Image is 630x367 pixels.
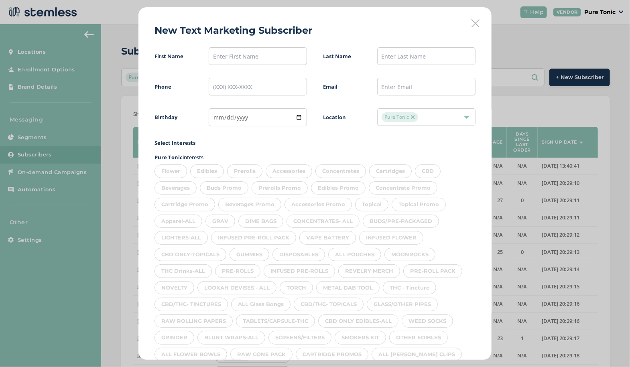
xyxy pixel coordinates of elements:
[372,348,462,361] div: ALL [PERSON_NAME] CLIPS
[318,314,398,328] div: CBD ONLY EDIBLES-ALL
[311,181,366,195] div: Edibles Promo
[154,23,312,38] h2: New Text Marketing Subscriber
[355,198,388,211] div: Topical
[363,215,439,228] div: BUDS/PRE-PACKAGED
[197,281,276,295] div: LOOKAH DEVISES - ALL
[200,181,248,195] div: Buds Promo
[590,328,630,367] iframe: Chat Widget
[190,164,224,178] div: Edibles
[227,164,262,178] div: Prerolls
[154,248,226,262] div: CBD ONLY-TOPICALS
[383,281,436,295] div: THC - Tincture
[231,298,291,311] div: ALL Glass Bongs
[205,215,235,228] div: GRAV
[359,231,423,245] div: INFUSED FLOWER
[154,53,199,61] label: First Name
[323,114,368,122] label: Location
[369,164,412,178] div: Cartridges
[328,248,381,262] div: ALL POUCHES
[154,164,187,178] div: Flower
[403,264,462,278] div: PRE-ROLL PACK
[268,331,331,345] div: SCREENS/FILTERS
[209,78,307,95] input: (XXX) XXX-XXXX
[294,298,364,311] div: CBD/THC- TOPICALS
[299,231,356,245] div: VAPE BATTERY
[215,264,260,278] div: PRE-ROLLS
[154,298,228,311] div: CBD/THC- TINCTURES
[315,164,366,178] div: Concentrates
[211,231,296,245] div: INFUSED PRE-ROLL PACK
[236,314,315,328] div: TABLETS/CAPSULE-THC
[367,298,438,311] div: GLASS/OTHER PIPES
[411,115,415,119] img: icon-close-accent-8a337256.svg
[338,264,400,278] div: REVELRY MERCH
[209,47,307,65] input: Enter First Name
[389,331,448,345] div: OTHER EDIBLES
[252,181,308,195] div: Prerolls Promo
[154,114,199,122] label: Birthday
[382,112,418,122] span: Pure Tonic
[384,248,435,262] div: MOONROCKS
[154,314,233,328] div: RAW ROLLING PAPERS
[230,348,293,361] div: RAW CONE PACK
[280,281,313,295] div: TORCH
[154,281,194,295] div: NOVELTY
[154,139,476,147] label: Select Interests
[415,164,441,178] div: CBD
[209,108,307,126] input: mm / dd / yyyy
[402,314,453,328] div: WEED SOCKS
[230,248,269,262] div: GUMMIES
[287,215,360,228] div: CONCENTRATES- ALL
[154,181,197,195] div: Beverages
[264,264,335,278] div: INFUSED PRE-ROLLS
[316,281,380,295] div: METAL DAB TOOL
[392,198,446,211] div: Topical Promo
[296,348,368,361] div: CARTRIDGE PROMOS
[154,331,194,345] div: GRINDER
[335,331,386,345] div: SMOKERS KIT
[197,331,265,345] div: BLUNT WRAPS-ALL
[323,83,368,91] label: Email
[285,198,352,211] div: Accessories Promo
[377,78,476,95] input: Enter Email
[154,154,183,161] strong: Pure Tonic
[369,181,437,195] div: Concentrate Promo
[154,215,202,228] div: Apparel-ALL
[272,248,325,262] div: DISPOSABLES
[154,348,227,361] div: ALL FLOWER BOWLS
[154,154,476,162] p: interests
[154,264,212,278] div: THC Drinks-ALL
[154,231,208,245] div: LIGHTERS-ALL
[377,47,476,65] input: Enter Last Name
[154,83,199,91] label: Phone
[323,53,368,61] label: Last Name
[266,164,312,178] div: Accessories
[154,198,215,211] div: Cartridge Promo
[218,198,281,211] div: Beverages Promo
[238,215,283,228] div: DIME BAGS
